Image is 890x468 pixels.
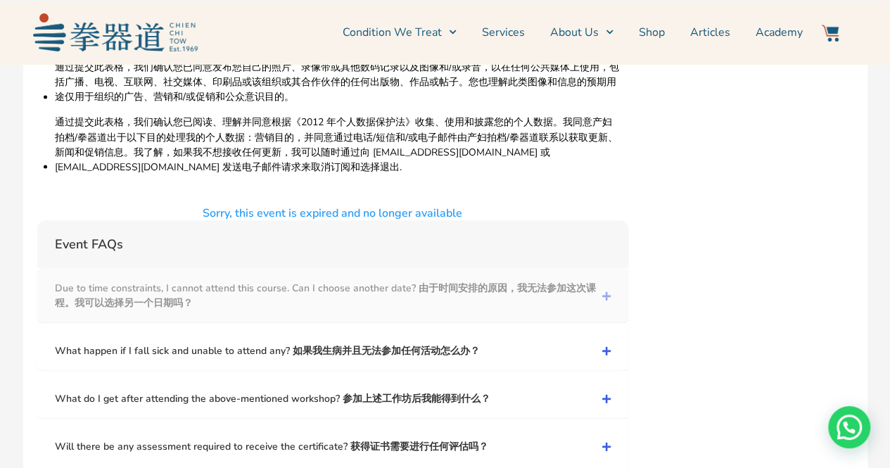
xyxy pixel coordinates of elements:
[482,15,525,50] a: Services
[37,267,628,322] a: Due to time constraints, I cannot attend this course. Can I choose another date? 由于时间安排的原因，我无法参加这...
[55,60,621,104] span: 通过提交此表格，我们确认您已同意发布您自己的照片、录像带或其他数码记录以及图像和/或录音，以在任何公共媒体上使用，包括广播、电视、互联网、社交媒体、印刷品或该组织或其合作伙伴的任何出版物、作品或...
[55,115,621,174] span: 通过提交此表格，我们确认您已阅读、理解并同意根据《2012 年个人数据保护法》收集、使用和披露您的个人数据。我同意产妇拍档/拳器道出于以下目的处理我的个人数据：营销目的，并同意通过电话/短信和/...
[37,220,628,267] div: Event FAQs
[550,15,614,50] a: About Us
[37,330,628,370] a: What happen if I fall sick and unable to attend any? 如果我生病并且无法参加任何活动怎么办？
[756,15,803,50] a: Academy
[822,25,839,42] img: Website Icon-03
[37,378,628,418] a: What do I get after attending the above-mentioned workshop? 参加上述工作坊后我能得到什么？
[343,15,457,50] a: Condition We Treat
[205,15,803,50] nav: Menu
[37,426,628,466] a: Will there be any assessment required to receive the certificate? 获得证书需要进行任何评估吗？
[639,15,665,50] a: Shop
[203,205,462,220] label: Sorry, this event is expired and no longer available
[690,15,730,50] a: Articles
